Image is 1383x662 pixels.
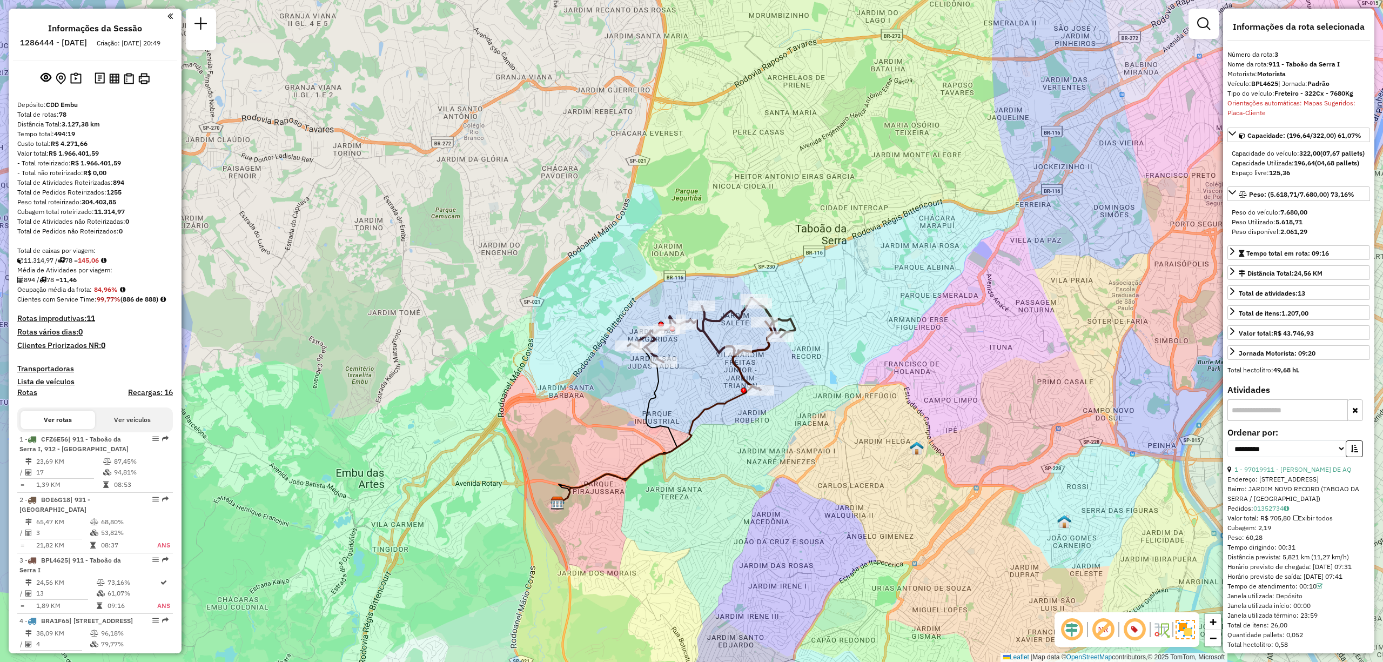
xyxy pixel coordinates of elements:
button: Painel de Sugestão [68,70,84,87]
span: | 911 - Taboão da Serra I [19,556,121,574]
strong: 0 [101,340,105,350]
td: 96,18% [100,628,145,639]
div: Motorista: [1227,69,1370,79]
div: Peso Utilizado: [1232,217,1366,227]
div: Tempo dirigindo: 00:31 [1227,543,1370,552]
h4: Rotas [17,388,37,397]
div: Distância prevista: 5,821 km (11,27 km/h) [1227,552,1370,562]
strong: 49,68 hL [1273,366,1299,374]
strong: 5.618,71 [1275,218,1303,226]
td: 3 [36,527,90,538]
div: Custo total: [17,139,173,149]
em: Rota exportada [162,557,169,563]
div: Horário previsto de saída: [DATE] 07:41 [1227,572,1370,581]
div: Janela utilizada: Depósito [1227,591,1370,601]
a: Total de atividades:13 [1227,285,1370,300]
span: | Jornada: [1278,79,1330,88]
div: Valor total: [17,149,173,158]
a: Exibir filtros [1193,13,1214,35]
strong: (07,67 pallets) [1320,149,1365,157]
button: Ver veículos [95,411,170,429]
button: Exibir sessão original [38,70,53,87]
h4: Rotas improdutivas: [17,314,173,323]
em: Opções [152,557,159,563]
div: Nome da rota: [1227,59,1370,69]
td: ANS [145,540,171,551]
strong: CDD Embu [46,101,78,109]
strong: 322,00 [1299,149,1320,157]
a: Capacidade: (196,64/322,00) 61,07% [1227,128,1370,142]
strong: 11 [86,313,95,323]
span: Peso do veículo: [1232,208,1307,216]
img: DS Teste [910,441,924,455]
span: Cubagem: 2,19 [1227,524,1271,532]
a: Nova sessão e pesquisa [190,13,212,37]
div: Jornada Motorista: 09:20 [1239,349,1315,358]
strong: Padrão [1307,79,1330,88]
div: Total de itens: [1239,309,1308,318]
div: Pedidos: [1227,504,1370,513]
strong: R$ 4.271,66 [51,139,88,148]
td: / [19,527,25,538]
div: Distância Total: [1239,269,1322,278]
strong: R$ 1.966.401,59 [71,159,121,167]
span: BOE6G18 [41,496,70,504]
div: Valor total: [1239,329,1314,338]
a: Zoom out [1205,630,1221,646]
strong: 13 [1298,289,1305,297]
a: 1 - 97019911 - [PERSON_NAME] DE AQ [1234,465,1352,473]
i: Tempo total em rota [90,653,96,660]
span: | 931 - [GEOGRAPHIC_DATA] [19,496,90,513]
span: + [1210,615,1217,628]
span: Tempo total em rota: 09:16 [1246,249,1329,257]
i: Tempo total em rota [97,603,102,609]
h4: Informações da Sessão [48,23,142,34]
a: Peso: (5.618,71/7.680,00) 73,16% [1227,186,1370,201]
strong: 0 [119,227,123,235]
a: Clique aqui para minimizar o painel [167,10,173,22]
div: Orientações automáticas: Mapas Sugeridos: Placa-Cliente [1227,98,1370,118]
td: ANS [157,600,171,611]
h4: Lista de veículos [17,377,173,386]
i: Distância Total [25,630,32,637]
td: 87,45% [113,456,168,467]
div: Tipo do veículo: [1227,89,1370,98]
i: Total de Atividades [25,641,32,647]
div: Total de itens: 26,00 [1227,620,1370,630]
div: - Total não roteirizado: [17,168,173,178]
strong: (04,68 pallets) [1315,159,1359,167]
span: BRA1F65 [41,617,69,625]
div: 11.314,97 / 78 = [17,256,173,265]
div: Tempo de atendimento: 00:10 [1227,581,1370,591]
td: 73,16% [107,577,157,588]
strong: R$ 0,00 [83,169,106,177]
i: % de utilização da cubagem [90,641,98,647]
td: 9,52 KM [36,651,90,662]
a: Leaflet [1003,653,1029,661]
div: Capacidade: (196,64/322,00) 61,07% [1227,144,1370,182]
div: Total hectolitro: 0,58 [1227,640,1370,650]
td: 94,81% [113,467,168,478]
div: Janela utilizada término: 23:59 [1227,611,1370,620]
div: Capacidade Utilizada: [1232,158,1366,168]
em: Rota exportada [162,496,169,503]
em: Rota exportada [162,617,169,624]
div: Total hectolitro: [1227,365,1370,375]
a: OpenStreetMap [1066,653,1112,661]
h4: Informações da rota selecionada [1227,22,1370,32]
span: CFZ6E56 [41,435,68,443]
button: Ver rotas [21,411,95,429]
td: 23,69 KM [36,456,103,467]
button: Imprimir Rotas [136,71,152,86]
td: 09:16 [107,600,157,611]
td: 17 [36,467,103,478]
div: Cubagem total roteirizado: [17,207,173,217]
span: Peso: 60,28 [1227,533,1263,541]
div: Número da rota: [1227,50,1370,59]
strong: 196,64 [1294,159,1315,167]
strong: (886 de 888) [120,295,158,303]
td: 38,09 KM [36,628,90,639]
div: Total de Atividades não Roteirizadas: [17,217,173,226]
div: Map data © contributors,© 2025 TomTom, Microsoft [1001,653,1227,662]
span: | [1031,653,1032,661]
